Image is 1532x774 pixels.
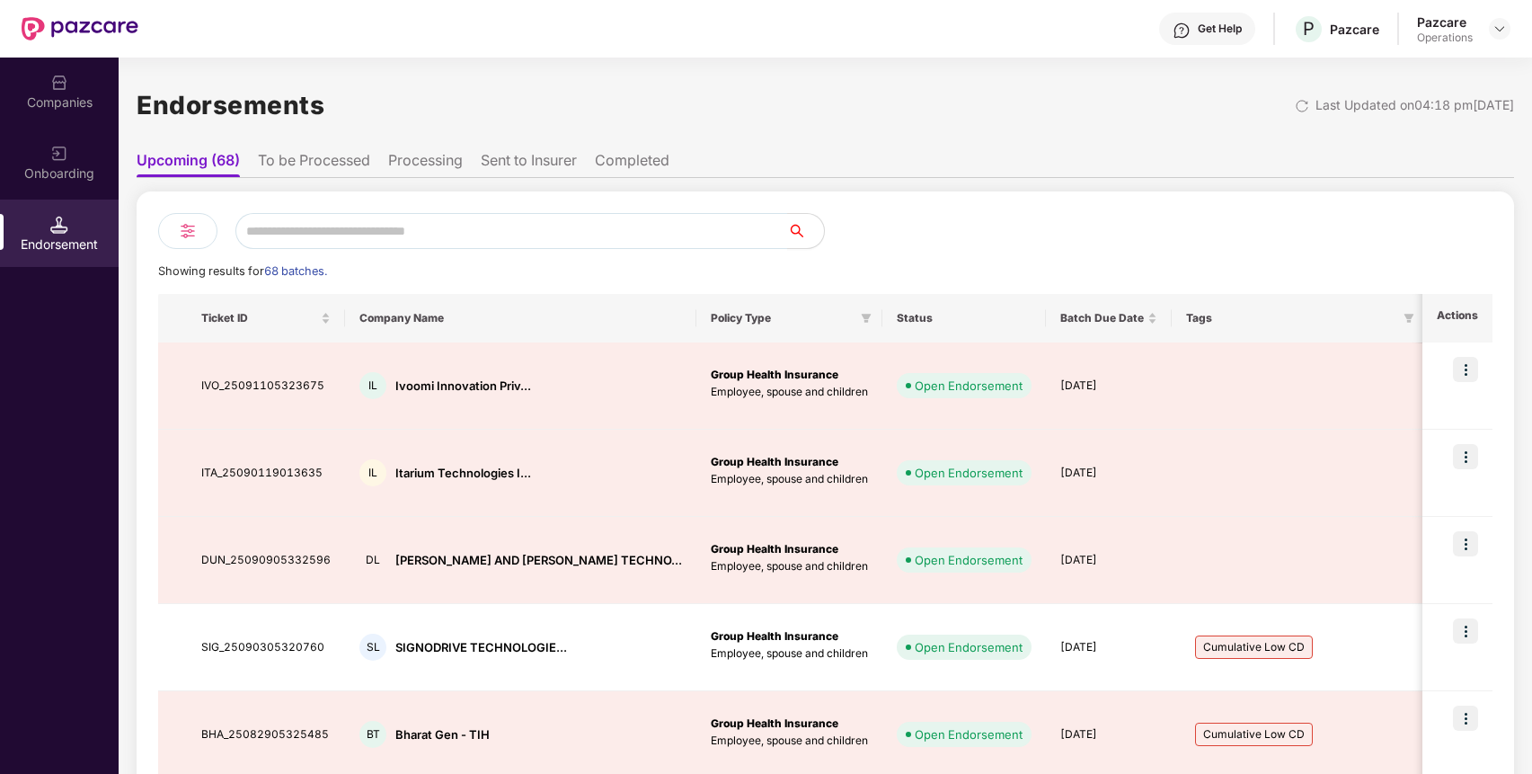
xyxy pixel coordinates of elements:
div: IL [359,372,386,399]
span: Batch Due Date [1060,311,1144,325]
img: svg+xml;base64,PHN2ZyB3aWR0aD0iMjAiIGhlaWdodD0iMjAiIHZpZXdCb3g9IjAgMCAyMCAyMCIgZmlsbD0ibm9uZSIgeG... [50,145,68,163]
div: Open Endorsement [915,551,1023,569]
img: svg+xml;base64,PHN2ZyBpZD0iUmVsb2FkLTMyeDMyIiB4bWxucz0iaHR0cDovL3d3dy53My5vcmcvMjAwMC9zdmciIHdpZH... [1295,99,1309,113]
img: svg+xml;base64,PHN2ZyBpZD0iQ29tcGFuaWVzIiB4bWxucz0iaHR0cDovL3d3dy53My5vcmcvMjAwMC9zdmciIHdpZHRoPS... [50,74,68,92]
span: P [1303,18,1315,40]
img: icon [1453,444,1478,469]
span: filter [861,313,872,324]
span: filter [857,307,875,329]
img: New Pazcare Logo [22,17,138,40]
span: Ticket ID [201,311,317,325]
div: Pazcare [1330,21,1379,38]
b: Group Health Insurance [711,542,838,556]
td: [DATE] [1046,517,1172,604]
li: Processing [388,151,463,177]
th: Actions [1422,294,1492,343]
b: Group Health Insurance [711,455,838,468]
td: [DATE] [1046,343,1172,430]
b: Group Health Insurance [711,716,838,730]
span: Showing results for [158,264,327,278]
img: icon [1453,706,1478,731]
th: Status [882,294,1046,343]
td: DUN_25090905332596 [187,517,345,604]
span: Cumulative Low CD [1195,636,1313,659]
th: Ticket ID [187,294,345,343]
div: BT [359,721,386,748]
p: Employee, spouse and children [711,471,868,488]
img: icon [1453,357,1478,382]
p: Employee, spouse and children [711,733,868,750]
img: svg+xml;base64,PHN2ZyBpZD0iSGVscC0zMngzMiIgeG1sbnM9Imh0dHA6Ly93d3cudzMub3JnLzIwMDAvc3ZnIiB3aWR0aD... [1173,22,1191,40]
div: DL [359,547,386,574]
div: [PERSON_NAME] AND [PERSON_NAME] TECHNO... [395,552,682,569]
img: svg+xml;base64,PHN2ZyBpZD0iRHJvcGRvd24tMzJ4MzIiIHhtbG5zPSJodHRwOi8vd3d3LnczLm9yZy8yMDAwL3N2ZyIgd2... [1492,22,1507,36]
div: Get Help [1198,22,1242,36]
div: Itarium Technologies I... [395,465,531,482]
b: Group Health Insurance [711,629,838,643]
div: Pazcare [1417,13,1473,31]
div: Last Updated on 04:18 pm[DATE] [1315,95,1514,115]
img: svg+xml;base64,PHN2ZyB3aWR0aD0iMTQuNSIgaGVpZ2h0PSIxNC41IiB2aWV3Qm94PSIwIDAgMTYgMTYiIGZpbGw9Im5vbm... [50,216,68,234]
th: Batch Due Date [1046,294,1172,343]
span: filter [1404,313,1414,324]
div: Open Endorsement [915,464,1023,482]
span: filter [1400,307,1418,329]
li: To be Processed [258,151,370,177]
div: Open Endorsement [915,377,1023,395]
span: Policy Type [711,311,854,325]
div: Ivoomi Innovation Priv... [395,378,531,395]
div: Operations [1417,31,1473,45]
span: Tags [1186,311,1396,325]
div: SL [359,634,386,661]
h1: Endorsements [137,85,324,125]
span: search [787,224,824,238]
span: 68 batches. [264,264,327,278]
li: Sent to Insurer [481,151,577,177]
th: Company Name [345,294,696,343]
p: Employee, spouse and children [711,384,868,401]
b: Group Health Insurance [711,368,838,381]
div: IL [359,459,386,486]
td: SIG_25090305320760 [187,604,345,691]
span: Cumulative Low CD [1195,723,1313,746]
img: svg+xml;base64,PHN2ZyB4bWxucz0iaHR0cDovL3d3dy53My5vcmcvMjAwMC9zdmciIHdpZHRoPSIyNCIgaGVpZ2h0PSIyNC... [177,220,199,242]
td: IVO_25091105323675 [187,343,345,430]
img: icon [1453,531,1478,556]
td: ITA_25090119013635 [187,430,345,517]
td: [DATE] [1046,430,1172,517]
p: Employee, spouse and children [711,645,868,663]
div: Open Endorsement [915,638,1023,656]
td: [DATE] [1046,604,1172,691]
li: Upcoming (68) [137,151,240,177]
li: Completed [595,151,669,177]
div: Bharat Gen - TIH [395,726,490,743]
p: Employee, spouse and children [711,558,868,575]
button: search [787,213,825,249]
img: icon [1453,618,1478,644]
div: SIGNODRIVE TECHNOLOGIE... [395,639,567,656]
div: Open Endorsement [915,725,1023,743]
